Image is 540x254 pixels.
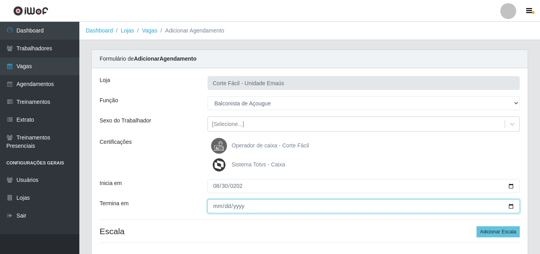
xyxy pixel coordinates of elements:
[92,50,528,68] div: Formulário de
[232,142,309,149] span: Operador de caixa - Corte Fácil
[13,6,48,16] img: CoreUI Logo
[100,116,151,125] label: Sexo do Trabalhador
[157,27,224,35] li: Adicionar Agendamento
[100,138,132,146] label: Certificações
[232,161,285,168] span: Sistema Totvs - Caixa
[477,226,520,237] button: Adicionar Escala
[142,27,158,34] a: Vagas
[134,55,196,62] strong: Adicionar Agendamento
[86,27,113,34] a: Dashboard
[100,76,110,84] label: Loja
[100,179,122,187] label: Inicia em
[100,199,129,208] label: Termina em
[100,226,520,236] h4: Escala
[211,157,230,173] img: Sistema Totvs - Caixa
[208,179,520,193] input: 00/00/0000
[100,96,118,105] label: Função
[211,138,230,154] img: Operador de caixa - Corte Fácil
[208,199,520,213] input: 00/00/0000
[121,27,134,34] a: Lojas
[212,120,244,128] div: [Selecione...]
[79,22,540,40] nav: breadcrumb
